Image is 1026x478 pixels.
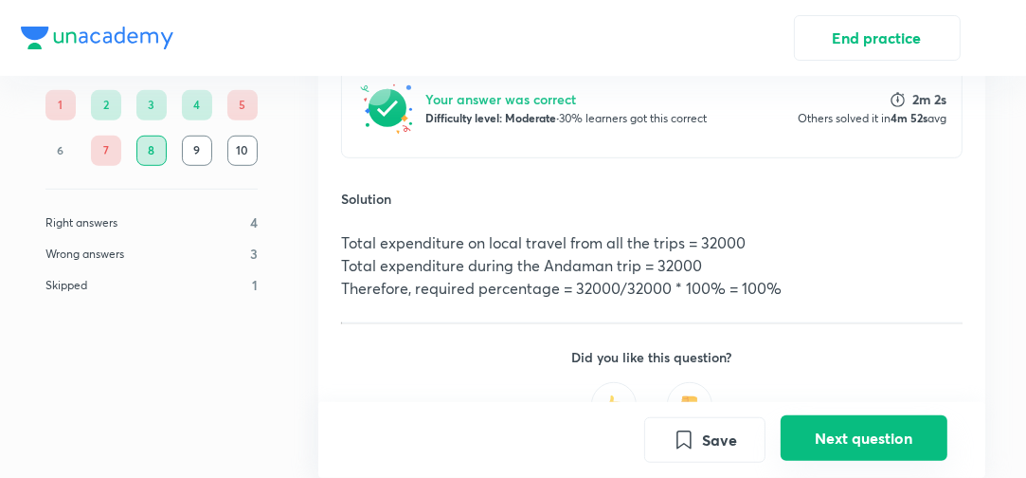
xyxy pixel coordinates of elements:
[794,15,961,61] button: End practice
[136,90,167,120] div: 3
[21,27,173,49] img: Company Logo
[91,90,121,120] div: 2
[604,395,623,414] img: thumbs up
[250,244,258,264] p: 3
[357,78,418,138] img: right
[341,277,963,300] p: Therefore, required percentage = 32000/32000 * 100% = 100%
[680,395,699,414] img: thumbs down
[798,109,946,127] p: Others solved it in avg
[136,136,167,166] div: 8
[341,347,963,367] h5: Did you like this question?
[250,212,258,232] p: 4
[425,109,707,127] p: 30% learners got this correct
[45,214,117,231] p: Right answers
[341,189,963,209] h5: Solution
[182,90,212,120] div: 4
[425,110,559,125] strong: Difficulty level: Moderate ·
[341,231,963,254] p: Total expenditure on local travel from all the trips = 32000
[341,254,963,277] p: Total expenditure during the Andaman trip = 32000
[891,110,927,125] strong: 4m 52s
[91,136,121,166] div: 7
[644,417,765,463] button: Save
[45,246,124,263] p: Wrong answers
[425,89,707,109] h5: Your answer was correct
[252,275,258,295] p: 1
[45,136,76,166] div: 6
[781,415,947,461] button: Next question
[227,136,258,166] div: 10
[182,136,212,166] div: 9
[891,92,905,107] img: stopwatch icon
[45,90,76,120] div: 1
[912,90,946,108] strong: 2m 2s
[45,277,87,294] p: Skipped
[227,90,258,120] div: 5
